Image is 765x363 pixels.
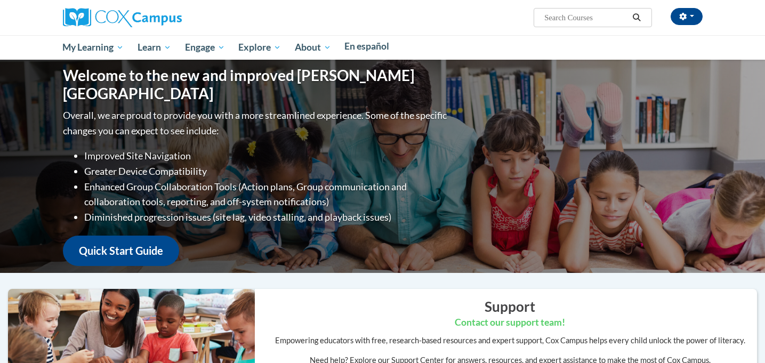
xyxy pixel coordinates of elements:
a: En español [338,35,397,58]
a: Explore [231,35,288,60]
li: Diminished progression issues (site lag, video stalling, and playback issues) [84,209,449,225]
li: Enhanced Group Collaboration Tools (Action plans, Group communication and collaboration tools, re... [84,179,449,210]
div: Main menu [47,35,719,60]
a: Learn [131,35,178,60]
a: About [288,35,338,60]
li: Greater Device Compatibility [84,164,449,179]
a: My Learning [56,35,131,60]
i:  [632,14,641,22]
span: Learn [138,41,171,54]
span: En español [344,41,389,52]
a: Engage [178,35,232,60]
li: Improved Site Navigation [84,148,449,164]
button: Search [629,11,645,24]
span: About [295,41,331,54]
h3: Contact our support team! [263,316,757,329]
p: Overall, we are proud to provide you with a more streamlined experience. Some of the specific cha... [63,108,449,139]
span: Engage [185,41,225,54]
button: Account Settings [671,8,703,25]
a: Quick Start Guide [63,236,179,266]
h1: Welcome to the new and improved [PERSON_NAME][GEOGRAPHIC_DATA] [63,67,449,102]
span: Explore [238,41,281,54]
h2: Support [263,297,757,316]
input: Search Courses [543,11,629,24]
p: Empowering educators with free, research-based resources and expert support, Cox Campus helps eve... [263,335,757,346]
img: Cox Campus [63,8,182,27]
a: Cox Campus [63,12,182,21]
span: My Learning [62,41,124,54]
